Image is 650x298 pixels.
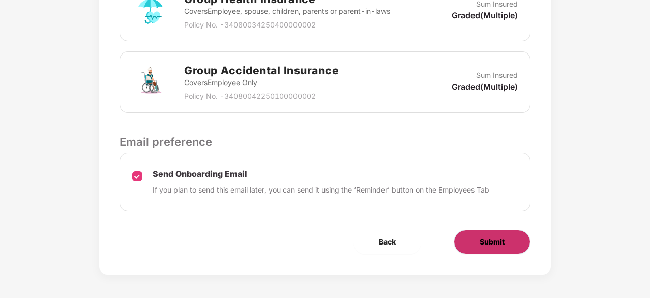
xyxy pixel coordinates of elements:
p: If you plan to send this email later, you can send it using the ‘Reminder’ button on the Employee... [153,184,489,196]
p: Send Onboarding Email [153,169,489,179]
img: svg+xml;base64,PHN2ZyB4bWxucz0iaHR0cDovL3d3dy53My5vcmcvMjAwMC9zdmciIHdpZHRoPSI3MiIgaGVpZ2h0PSI3Mi... [132,64,169,100]
span: Back [379,236,396,248]
p: Covers Employee Only [184,77,339,88]
h2: Group Accidental Insurance [184,62,339,79]
p: Policy No. - 34080034250400000002 [184,19,390,31]
button: Submit [454,230,530,254]
p: Sum Insured [476,70,518,81]
span: Submit [480,236,505,248]
p: Graded(Multiple) [452,10,518,21]
p: Policy No. - 34080042250100000002 [184,91,339,102]
button: Back [353,230,421,254]
p: Covers Employee, spouse, children, parents or parent-in-laws [184,6,390,17]
p: Graded(Multiple) [452,81,518,92]
p: Email preference [120,133,530,150]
